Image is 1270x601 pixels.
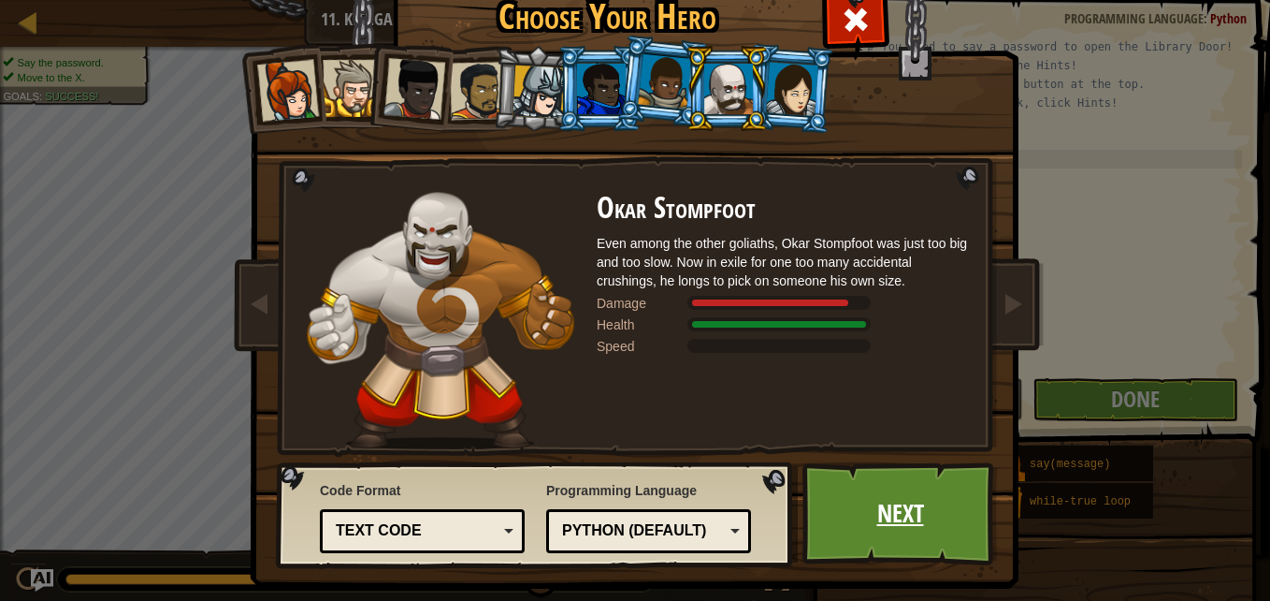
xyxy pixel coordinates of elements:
[616,35,709,128] li: Arryn Stonewall
[597,315,690,334] div: Health
[276,462,798,569] img: language-selector-background.png
[597,234,971,290] div: Even among the other goliaths, Okar Stompfoot was just too big and too slow. Now in exile for one...
[597,337,690,356] div: Speed
[597,337,971,356] div: Moves at 4 meters per second.
[492,44,581,134] li: Hattori Hanzō
[597,294,971,313] div: Deals 160% of listed Warrior weapon damage.
[236,42,327,134] li: Captain Anya Weston
[685,46,769,131] li: Okar Stompfoot
[557,46,642,131] li: Gordon the Stalwart
[745,43,835,134] li: Illia Shieldsmith
[597,294,690,313] div: Damage
[546,481,751,500] span: Programming Language
[597,315,971,334] div: Gains 200% of listed Warrior armor health.
[429,45,515,132] li: Alejandro the Duelist
[562,520,724,542] div: Python (Default)
[802,462,998,565] a: Next
[303,43,387,128] li: Sir Tharin Thunderfist
[320,481,525,500] span: Code Format
[336,520,498,542] div: Text code
[597,192,971,225] h2: Okar Stompfoot
[307,192,573,449] img: goliath-pose.png
[363,39,455,131] li: Lady Ida Justheart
